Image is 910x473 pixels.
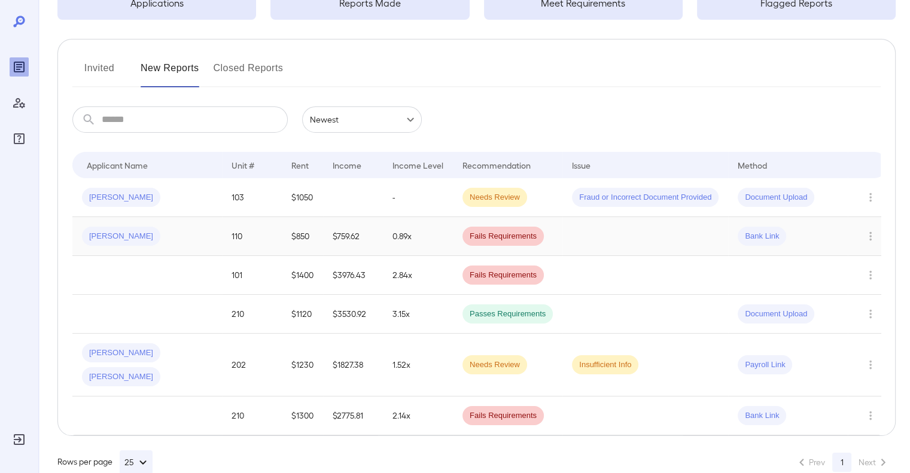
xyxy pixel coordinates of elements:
div: Method [738,158,767,172]
nav: pagination navigation [789,453,896,472]
td: $2775.81 [323,396,383,435]
div: Income Level [392,158,443,172]
span: Fails Requirements [462,231,544,242]
span: Bank Link [738,410,786,422]
td: $3530.92 [323,295,383,334]
div: Unit # [232,158,254,172]
span: [PERSON_NAME] [82,347,160,359]
span: Needs Review [462,192,527,203]
td: $1120 [282,295,323,334]
div: Applicant Name [87,158,148,172]
span: [PERSON_NAME] [82,192,160,203]
div: FAQ [10,129,29,148]
button: Row Actions [861,355,880,374]
td: $1400 [282,256,323,295]
button: Closed Reports [214,59,284,87]
div: Manage Users [10,93,29,112]
td: $759.62 [323,217,383,256]
div: Issue [572,158,591,172]
span: Document Upload [738,192,814,203]
td: 103 [222,178,282,217]
td: 210 [222,396,282,435]
span: [PERSON_NAME] [82,371,160,383]
span: Insufficient Info [572,359,638,371]
td: 1.52x [383,334,453,396]
span: Payroll Link [738,359,792,371]
button: Row Actions [861,304,880,324]
button: New Reports [141,59,199,87]
div: Rent [291,158,311,172]
td: $1230 [282,334,323,396]
button: Row Actions [861,406,880,425]
span: Needs Review [462,359,527,371]
button: Row Actions [861,227,880,246]
td: 210 [222,295,282,334]
span: Fails Requirements [462,270,544,281]
td: $850 [282,217,323,256]
td: $1050 [282,178,323,217]
div: Log Out [10,430,29,449]
td: 2.84x [383,256,453,295]
div: Recommendation [462,158,531,172]
td: 101 [222,256,282,295]
td: $1300 [282,396,323,435]
span: Fraud or Incorrect Document Provided [572,192,719,203]
span: [PERSON_NAME] [82,231,160,242]
td: 3.15x [383,295,453,334]
td: 110 [222,217,282,256]
button: page 1 [832,453,851,472]
td: 2.14x [383,396,453,435]
div: Reports [10,57,29,77]
button: Invited [72,59,126,87]
td: 202 [222,334,282,396]
td: $1827.38 [323,334,383,396]
button: Row Actions [861,188,880,207]
td: $3976.43 [323,256,383,295]
div: Income [333,158,361,172]
button: Row Actions [861,266,880,285]
div: Newest [302,106,422,133]
span: Bank Link [738,231,786,242]
td: - [383,178,453,217]
span: Passes Requirements [462,309,553,320]
td: 0.89x [383,217,453,256]
span: Fails Requirements [462,410,544,422]
span: Document Upload [738,309,814,320]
